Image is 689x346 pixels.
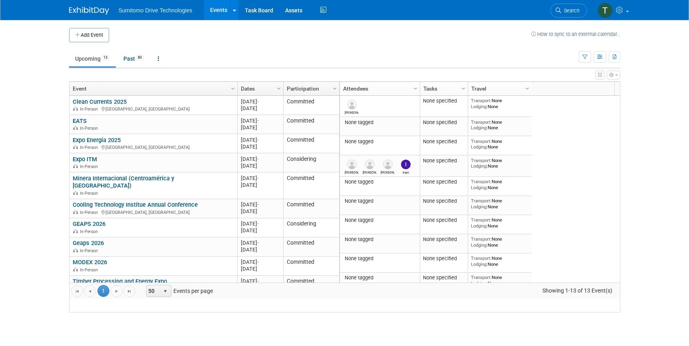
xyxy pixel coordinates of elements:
span: Column Settings [230,85,236,92]
div: None specified [423,98,465,104]
a: Geaps 2026 [73,239,104,247]
a: EATS [73,117,87,125]
a: Cooling Technology Institue Annual Conference [73,201,198,208]
div: [DATE] [241,156,280,162]
a: Go to the last page [123,285,135,297]
div: None specified [423,138,465,145]
span: Go to the last page [126,288,133,295]
a: Expo Energía 2025 [73,136,121,144]
div: None tagged [343,236,417,243]
div: [DATE] [241,117,280,124]
a: How to sync to an external calendar... [531,31,620,37]
div: None tagged [343,217,417,223]
div: Iram Rincón [399,169,413,174]
a: Timber Processing and Energy Expo [73,278,167,285]
span: Events per page [136,285,221,297]
td: Committed [283,172,339,199]
span: Transport: [471,217,492,223]
div: None None [471,198,528,210]
span: - [257,137,259,143]
span: Transport: [471,98,492,103]
img: In-Person Event [73,210,78,214]
a: Go to the first page [71,285,83,297]
span: Transport: [471,158,492,163]
a: Column Settings [523,82,532,94]
div: [DATE] [241,201,280,208]
div: None None [471,119,528,131]
div: None specified [423,179,465,185]
div: Gustavo Rodriguez [345,169,359,174]
a: Column Settings [411,82,420,94]
span: - [257,156,259,162]
div: [DATE] [241,175,280,182]
div: [DATE] [241,98,280,105]
div: None specified [423,119,465,126]
img: In-Person Event [73,267,78,271]
div: [DATE] [241,162,280,169]
a: Attendees [343,82,415,95]
div: [DATE] [241,246,280,253]
div: None specified [423,255,465,262]
a: Column Settings [330,82,339,94]
span: In-Person [80,191,100,196]
td: Committed [283,96,339,115]
a: Search [550,4,587,18]
span: - [257,278,259,284]
span: Showing 1-13 of 13 Event(s) [535,285,620,296]
div: [DATE] [241,136,280,143]
div: None specified [423,236,465,243]
a: Tasks [423,82,463,95]
span: Lodging: [471,261,488,267]
span: 1 [97,285,109,297]
div: [DATE] [241,208,280,215]
span: Lodging: [471,104,488,109]
span: - [257,175,259,181]
span: Lodging: [471,204,488,210]
a: Column Settings [274,82,283,94]
span: Sumitomo Drive Technologies [119,7,193,14]
img: Gustavo Rodriguez [347,160,357,169]
span: In-Person [80,267,100,273]
a: Participation [287,82,334,95]
div: [DATE] [241,124,280,131]
a: Upcoming13 [69,51,116,66]
div: None tagged [343,138,417,145]
a: Go to the previous page [84,285,96,297]
div: None None [471,217,528,229]
td: Considering [283,218,339,237]
span: Transport: [471,275,492,280]
div: [DATE] [241,227,280,234]
td: Committed [283,115,339,134]
button: Add Event [69,28,109,42]
div: [DATE] [241,239,280,246]
span: In-Person [80,164,100,169]
img: ExhibitDay [69,7,109,15]
span: - [257,202,259,208]
div: [GEOGRAPHIC_DATA], [GEOGRAPHIC_DATA] [73,209,234,216]
a: Column Settings [228,82,237,94]
div: None None [471,138,528,150]
div: [DATE] [241,265,280,272]
span: Column Settings [276,85,282,92]
img: In-Person Event [73,229,78,233]
a: Go to the next page [111,285,123,297]
div: [DATE] [241,143,280,150]
span: - [257,118,259,124]
td: Committed [283,237,339,257]
img: In-Person Event [73,107,78,111]
span: 13 [101,55,110,61]
div: None specified [423,217,465,223]
div: None specified [423,198,465,204]
a: Dates [241,82,278,95]
img: In-Person Event [73,164,78,168]
span: 80 [135,55,144,61]
td: Committed [283,134,339,153]
div: None tagged [343,119,417,126]
a: GEAPS 2026 [73,220,105,227]
a: Travel [471,82,526,95]
span: Go to the next page [113,288,120,295]
div: None tagged [343,179,417,185]
div: None None [471,255,528,267]
div: Santiago Barajas [363,169,377,174]
span: In-Person [80,107,100,112]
